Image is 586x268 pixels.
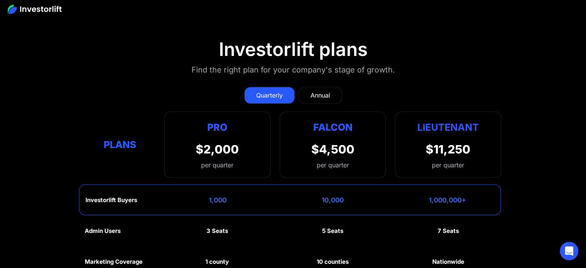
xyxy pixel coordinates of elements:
div: Find the right plan for your company's stage of growth. [191,64,395,76]
div: 10,000 [322,196,344,204]
div: Annual [311,91,330,100]
div: Plans [85,137,155,152]
div: $4,500 [311,142,354,156]
div: 1 county [205,258,229,265]
strong: Lieutenant [417,121,479,133]
div: Marketing Coverage [85,258,143,265]
div: 5 Seats [322,228,343,234]
div: 7 Seats [438,228,459,234]
div: Admin Users [85,228,121,234]
div: Investorlift plans [219,38,368,61]
div: Quarterly [256,91,283,100]
div: per quarter [196,160,239,170]
div: $11,250 [426,142,470,156]
div: 1,000,000+ [429,196,466,204]
div: per quarter [316,160,349,170]
div: per quarter [432,160,464,170]
div: Falcon [313,120,352,135]
div: 10 counties [317,258,349,265]
div: Pro [196,120,239,135]
div: Nationwide [432,258,464,265]
div: 1,000 [209,196,227,204]
div: Open Intercom Messenger [560,242,578,260]
div: 3 Seats [207,228,228,234]
div: Investorlift Buyers [86,197,137,204]
div: $2,000 [196,142,239,156]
